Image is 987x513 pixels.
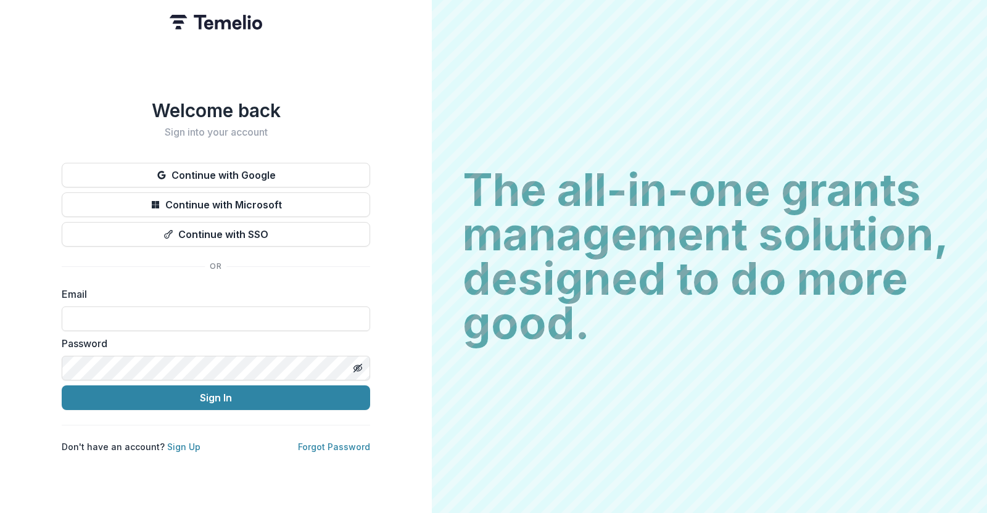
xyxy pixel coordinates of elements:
[298,441,370,452] a: Forgot Password
[62,163,370,187] button: Continue with Google
[167,441,200,452] a: Sign Up
[62,336,363,351] label: Password
[62,192,370,217] button: Continue with Microsoft
[62,222,370,247] button: Continue with SSO
[62,440,200,453] p: Don't have an account?
[170,15,262,30] img: Temelio
[62,287,363,302] label: Email
[348,358,368,378] button: Toggle password visibility
[62,99,370,121] h1: Welcome back
[62,385,370,410] button: Sign In
[62,126,370,138] h2: Sign into your account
